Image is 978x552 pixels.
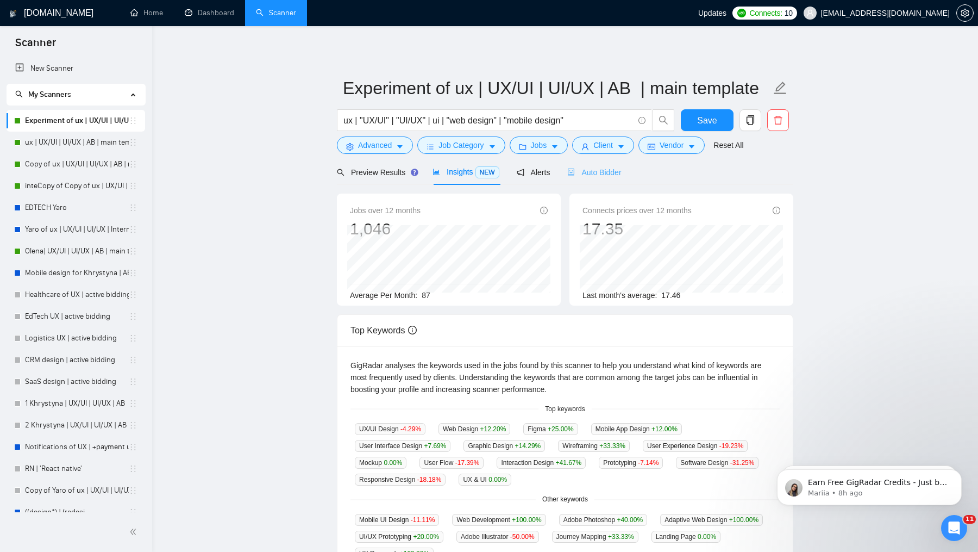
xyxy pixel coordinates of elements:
span: idcard [648,142,655,151]
div: Tooltip anchor [410,168,419,177]
span: -17.39 % [455,459,480,467]
li: Notifications of UX | +payment unverified | AN [7,436,145,458]
span: Other keywords [536,494,594,505]
li: Logistics UX | active bidding [7,327,145,349]
li: ((design*) | (redesi [7,501,145,523]
span: search [653,115,674,125]
span: Insights [432,168,499,176]
span: Vendor [660,139,684,151]
span: Top keywords [538,404,591,414]
span: Scanner [7,35,65,58]
span: holder [129,160,137,169]
span: +14.29 % [515,442,541,450]
span: folder [519,142,526,151]
a: EDTECH Yaro [25,197,129,219]
span: UI/UX Prototyping [355,531,443,543]
span: Web Development [452,514,546,526]
span: holder [129,421,137,430]
span: holder [129,377,137,386]
span: +41.67 % [556,459,582,467]
span: Graphic Design [463,440,545,452]
span: NEW [475,166,499,178]
span: holder [129,290,137,299]
span: Mockup [355,457,406,469]
span: setting [957,9,973,17]
span: User Experience Design [643,440,748,452]
span: search [337,169,344,176]
a: Mobile design for Khrystyna | AB [25,262,129,284]
span: user [581,142,589,151]
span: Landing Page [651,531,720,543]
input: Search Freelance Jobs... [343,114,634,127]
span: Mobile App Design [591,423,682,435]
span: Prototyping [599,457,663,469]
span: My Scanners [15,90,71,99]
span: Jobs [531,139,547,151]
button: userClientcaret-down [572,137,634,154]
span: UX/UI Design [355,423,425,435]
span: edit [773,81,787,95]
span: double-left [129,526,140,537]
span: caret-down [396,142,404,151]
a: Copy of ux | UX/UI | UI/UX | AB | main template [25,153,129,175]
span: Alerts [517,168,550,177]
a: SaaS design | active bidding [25,371,129,393]
span: area-chart [432,168,440,176]
span: 11 [963,515,976,524]
span: 0.00 % [488,476,507,483]
button: Save [681,109,733,131]
li: ux | UX/UI | UI/UX | AB | main template [7,132,145,153]
span: caret-down [488,142,496,151]
a: Logistics UX | active bidding [25,327,129,349]
span: -7.14 % [638,459,659,467]
a: CRM design | active bidding [25,349,129,371]
a: ux | UX/UI | UI/UX | AB | main template [25,132,129,153]
span: +40.00 % [617,516,643,524]
a: setting [956,9,974,17]
span: User Flow [419,457,484,469]
span: -18.18 % [417,476,442,483]
span: Average Per Month: [350,291,417,300]
span: 87 [422,291,430,300]
span: setting [346,142,354,151]
a: 2 Khrystyna | UX/UI | UI/UX | AB [25,414,129,436]
span: holder [129,443,137,451]
span: Jobs over 12 months [350,204,421,216]
span: holder [129,225,137,234]
span: caret-down [551,142,559,151]
span: info-circle [638,117,645,124]
span: Preview Results [337,168,415,177]
a: Experiment of ux | UX/UI | UI/UX | AB | main template [25,110,129,132]
a: Copy of Yaro of ux | UX/UI | UI/UX | Intermediate [25,480,129,501]
li: Olena| UX/UI | UI/UX | AB | main template [7,240,145,262]
span: Adaptive Web Design [660,514,763,526]
span: Connects prices over 12 months [582,204,692,216]
span: -50.00 % [510,533,535,541]
a: 1 Khrystyna | UX/UI | UI/UX | AB [25,393,129,414]
span: Last month's average: [582,291,657,300]
span: holder [129,464,137,473]
span: +12.20 % [480,425,506,433]
a: homeHome [130,8,163,17]
span: +20.00 % [413,533,439,541]
li: SaaS design | active bidding [7,371,145,393]
button: folderJobscaret-down [510,137,568,154]
span: My Scanners [28,90,71,99]
span: Job Category [438,139,484,151]
span: holder [129,203,137,212]
span: Adobe Photoshop [559,514,647,526]
a: RN | 'React native' [25,458,129,480]
span: Connects: [749,7,782,19]
span: notification [517,169,524,176]
span: holder [129,486,137,495]
span: 10 [785,7,793,19]
button: idcardVendorcaret-down [638,137,705,154]
span: holder [129,312,137,321]
button: search [653,109,674,131]
span: Interaction Design [497,457,586,469]
button: settingAdvancedcaret-down [337,137,413,154]
a: ((design*) | (redesi [25,501,129,523]
a: inteCopy of Copy of ux | UX/UI | UI/UX | AB | main template [25,175,129,197]
div: 1,046 [350,219,421,239]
